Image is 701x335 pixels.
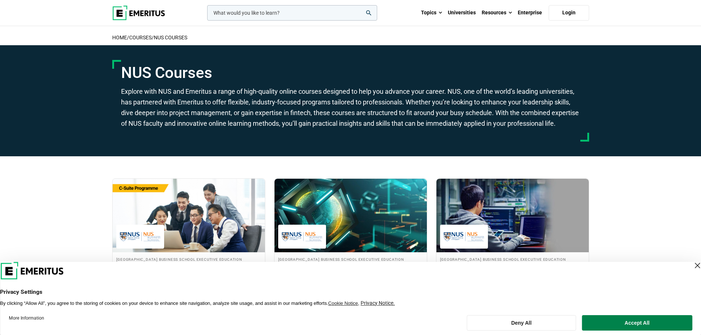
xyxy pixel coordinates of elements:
[440,256,585,262] h4: [GEOGRAPHIC_DATA] Business School Executive Education
[120,228,160,245] img: National University of Singapore Business School Executive Education
[129,35,152,40] a: COURSES
[282,228,322,245] img: National University of Singapore Business School Executive Education
[278,256,423,262] h4: [GEOGRAPHIC_DATA] Business School Executive Education
[112,35,127,40] a: home
[113,179,265,299] a: Leadership Course by National University of Singapore Business School Executive Education - Septe...
[112,30,589,45] h2: / /
[436,179,589,289] a: Coding Course by National University of Singapore Business School Executive Education - National ...
[549,5,589,21] a: Login
[444,228,484,245] img: National University of Singapore Business School Executive Education
[154,35,187,40] a: NUS Courses
[207,5,377,21] input: woocommerce-product-search-field-0
[113,179,265,252] img: Global Chief Strategy Officer (CSO) Programme | Online Leadership Course
[436,179,589,252] img: Python For Analytics | Online Coding Course
[121,64,580,82] h1: NUS Courses
[121,86,580,129] p: Explore with NUS and Emeritus a range of high-quality online courses designed to help you advance...
[275,179,427,252] img: FinTech: Innovation and Transformation in Financial Services | Online Finance Course
[116,256,261,262] h4: [GEOGRAPHIC_DATA] Business School Executive Education
[275,179,427,298] a: Finance Course by National University of Singapore Business School Executive Education - National...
